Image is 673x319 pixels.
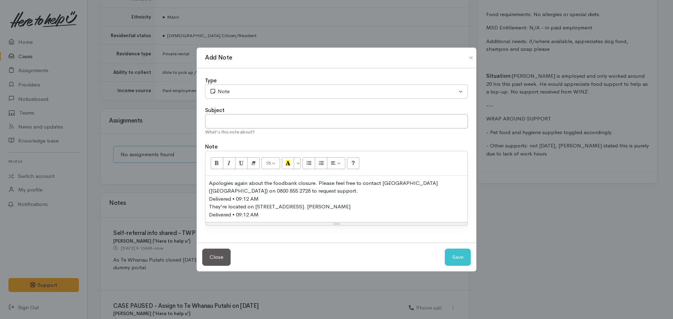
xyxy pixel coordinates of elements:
[205,143,218,151] label: Note
[315,157,327,169] button: Ordered list (CTRL+SHIFT+NUM8)
[209,211,464,219] div: Delivered • 09:12 AM
[202,249,231,266] button: Close
[302,157,315,169] button: Unordered list (CTRL+SHIFT+NUM7)
[247,157,260,169] button: Remove Font Style (CTRL+\)
[210,88,457,96] div: Note
[211,157,223,169] button: Bold (CTRL+B)
[327,157,345,169] button: Paragraph
[209,195,464,203] div: Delivered • 09:12 AM
[261,157,280,169] button: Font Size
[266,160,271,166] span: 15
[282,157,294,169] button: Recent Color
[209,203,464,211] div: They're located on [STREET_ADDRESS]. [PERSON_NAME]
[465,54,477,62] button: Close
[205,106,225,115] label: Subject
[205,222,468,226] div: Resize
[445,249,471,266] button: Save
[209,179,464,195] div: Apologies again about the foodbank closure. Please feel free to contact [GEOGRAPHIC_DATA] ([GEOGR...
[205,77,217,85] label: Type
[235,157,248,169] button: Underline (CTRL+U)
[205,84,468,99] button: Note
[205,129,468,136] div: What's this note about?
[223,157,236,169] button: Italic (CTRL+I)
[347,157,360,169] button: Help
[294,157,301,169] button: More Color
[205,53,232,62] h1: Add Note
